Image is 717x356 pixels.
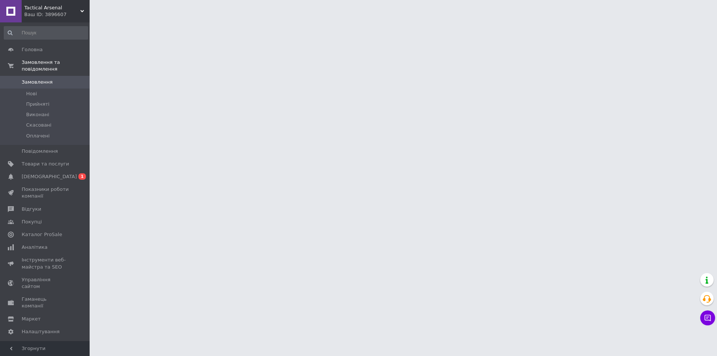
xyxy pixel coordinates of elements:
span: Показники роботи компанії [22,186,69,199]
span: Скасовані [26,122,52,129]
span: Гаманець компанії [22,296,69,309]
span: Відгуки [22,206,41,213]
span: Товари та послуги [22,161,69,167]
span: Інструменти веб-майстра та SEO [22,257,69,270]
span: Каталог ProSale [22,231,62,238]
button: Чат з покупцем [700,310,715,325]
span: Прийняті [26,101,49,108]
span: [DEMOGRAPHIC_DATA] [22,173,77,180]
span: Головна [22,46,43,53]
span: Замовлення та повідомлення [22,59,90,72]
span: Повідомлення [22,148,58,155]
span: Нові [26,90,37,97]
span: Маркет [22,316,41,322]
span: Замовлення [22,79,53,86]
span: Управління сайтом [22,276,69,290]
span: Виконані [26,111,49,118]
span: Аналітика [22,244,47,251]
span: Покупці [22,219,42,225]
span: 1 [78,173,86,180]
span: Оплачені [26,133,50,139]
div: Ваш ID: 3896607 [24,11,90,18]
span: Tactical Arsenal [24,4,80,11]
span: Налаштування [22,328,60,335]
input: Пошук [4,26,88,40]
